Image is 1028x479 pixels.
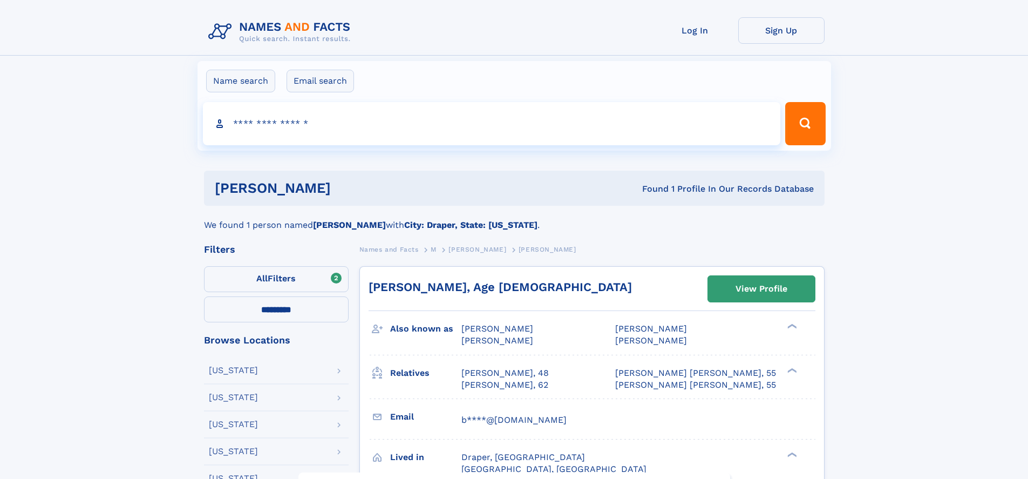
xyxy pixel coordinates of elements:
div: Found 1 Profile In Our Records Database [486,183,814,195]
h3: Lived in [390,448,461,467]
b: [PERSON_NAME] [313,220,386,230]
div: ❯ [785,451,798,458]
a: [PERSON_NAME] [PERSON_NAME], 55 [615,379,776,391]
span: [PERSON_NAME] [461,323,533,334]
a: [PERSON_NAME], Age [DEMOGRAPHIC_DATA] [369,280,632,294]
a: [PERSON_NAME] [PERSON_NAME], 55 [615,367,776,379]
span: M [431,246,437,253]
h3: Relatives [390,364,461,382]
span: [PERSON_NAME] [615,323,687,334]
div: We found 1 person named with . [204,206,825,232]
a: [PERSON_NAME] [448,242,506,256]
span: [PERSON_NAME] [448,246,506,253]
a: [PERSON_NAME], 48 [461,367,549,379]
b: City: Draper, State: [US_STATE] [404,220,537,230]
a: Names and Facts [359,242,419,256]
span: [GEOGRAPHIC_DATA], [GEOGRAPHIC_DATA] [461,464,646,474]
div: ❯ [785,323,798,330]
span: [PERSON_NAME] [461,335,533,346]
a: Sign Up [738,17,825,44]
label: Email search [287,70,354,92]
div: Filters [204,245,349,254]
a: View Profile [708,276,815,302]
input: search input [203,102,781,145]
span: [PERSON_NAME] [519,246,576,253]
button: Search Button [785,102,825,145]
span: Draper, [GEOGRAPHIC_DATA] [461,452,585,462]
a: [PERSON_NAME], 62 [461,379,548,391]
label: Filters [204,266,349,292]
div: ❯ [785,367,798,374]
div: [US_STATE] [209,420,258,429]
img: Logo Names and Facts [204,17,359,46]
label: Name search [206,70,275,92]
div: Browse Locations [204,335,349,345]
div: View Profile [736,276,787,301]
h3: Email [390,408,461,426]
div: [US_STATE] [209,393,258,402]
div: [US_STATE] [209,366,258,375]
span: [PERSON_NAME] [615,335,687,346]
div: [US_STATE] [209,447,258,456]
a: M [431,242,437,256]
h3: Also known as [390,320,461,338]
a: Log In [652,17,738,44]
span: All [256,273,268,284]
h1: [PERSON_NAME] [215,181,487,195]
